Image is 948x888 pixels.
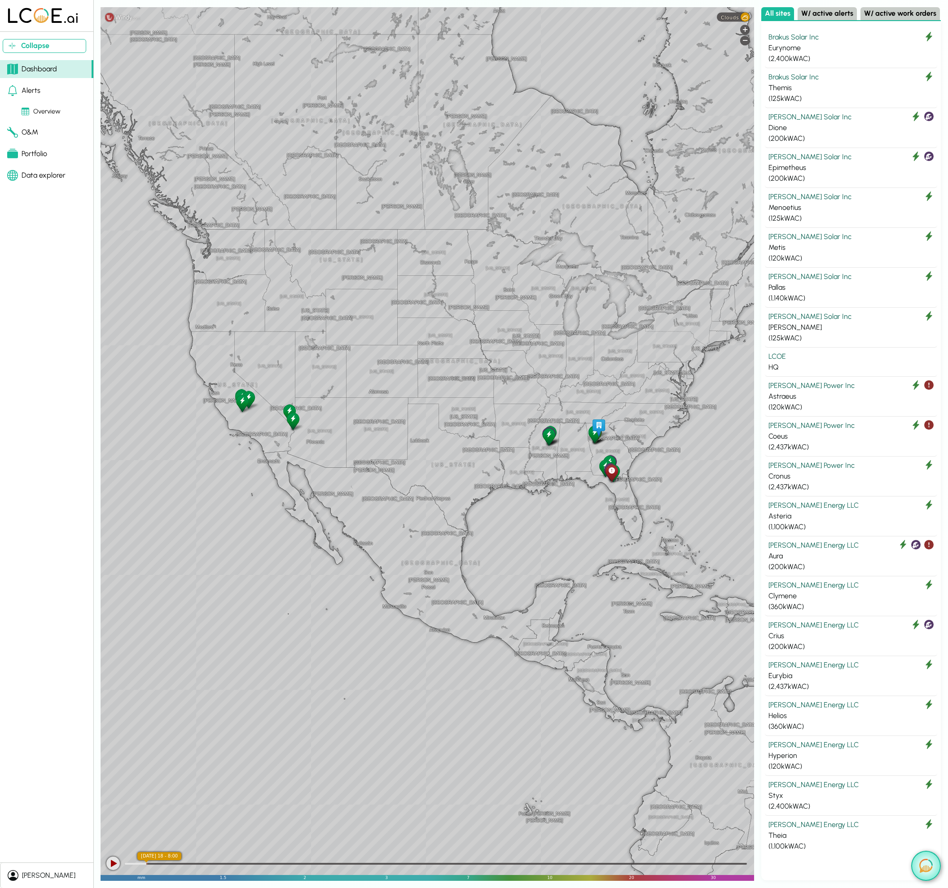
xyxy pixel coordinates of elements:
[768,551,934,562] div: Aura
[7,148,47,159] div: Portfolio
[765,776,937,816] button: [PERSON_NAME] Energy LLC Styx (2,400kWAC)
[768,670,934,681] div: Eurybia
[587,424,602,444] div: Asteria
[768,641,934,652] div: ( 200 kWAC)
[768,122,934,133] div: Dione
[768,351,934,362] div: LCOE
[137,852,181,860] div: [DATE] 18 - 8:00
[768,162,934,173] div: Epimetheus
[860,7,940,20] button: W/ active work orders
[768,790,934,801] div: Styx
[768,173,934,184] div: ( 200 kWAC)
[765,457,937,496] button: [PERSON_NAME] Power Inc Cronus (2,437kWAC)
[241,389,256,409] div: Metis
[7,170,66,181] div: Data explorer
[768,431,934,442] div: Coeus
[768,721,934,732] div: ( 360 kWAC)
[768,540,934,551] div: [PERSON_NAME] Energy LLC
[768,591,934,601] div: Clymene
[761,7,794,20] button: All sites
[768,311,934,322] div: [PERSON_NAME] Solar Inc
[768,471,934,482] div: Cronus
[768,83,934,93] div: Themis
[768,152,934,162] div: [PERSON_NAME] Solar Inc
[233,387,249,408] div: Eurybia
[768,830,934,841] div: Theia
[740,25,750,34] div: Zoom in
[761,7,941,21] div: Select site list category
[765,536,937,576] button: [PERSON_NAME] Energy LLC Aura (200kWAC)
[768,192,934,202] div: [PERSON_NAME] Solar Inc
[768,442,934,453] div: ( 2,437 kWAC)
[768,72,934,83] div: Brakus Solar Inc
[542,424,558,444] div: Hyperion
[768,253,934,264] div: ( 120 kWAC)
[3,39,86,53] button: Collapse
[540,426,556,446] div: Dione
[281,403,297,423] div: Menoetius
[768,93,934,104] div: ( 125 kWAC)
[740,36,750,45] div: Zoom out
[591,418,606,438] div: HQ
[768,133,934,144] div: ( 200 kWAC)
[768,322,934,333] div: [PERSON_NAME]
[765,108,937,148] button: [PERSON_NAME] Solar Inc Dione (200kWAC)
[768,333,934,344] div: ( 125 kWAC)
[765,576,937,616] button: [PERSON_NAME] Energy LLC Clymene (360kWAC)
[768,32,934,43] div: Brakus Solar Inc
[768,202,934,213] div: Menoetius
[22,870,75,881] div: [PERSON_NAME]
[768,750,934,761] div: Hyperion
[768,681,934,692] div: ( 2,437 kWAC)
[768,761,934,772] div: ( 120 kWAC)
[768,460,934,471] div: [PERSON_NAME] Power Inc
[768,779,934,790] div: [PERSON_NAME] Energy LLC
[587,424,602,444] div: Theia
[765,736,937,776] button: [PERSON_NAME] Energy LLC Hyperion (120kWAC)
[768,601,934,612] div: ( 360 kWAC)
[541,426,557,446] div: Epimetheus
[768,562,934,572] div: ( 200 kWAC)
[768,53,934,64] div: ( 2,400 kWAC)
[768,231,934,242] div: [PERSON_NAME] Solar Inc
[604,463,619,483] div: Astraeus
[768,391,934,402] div: Astraeus
[22,107,61,117] div: Overview
[768,511,934,522] div: Asteria
[602,453,618,474] div: Aura
[768,402,934,413] div: ( 120 kWAC)
[768,420,934,431] div: [PERSON_NAME] Power Inc
[597,458,613,478] div: Cronus
[234,393,250,413] div: Helios
[137,852,181,860] div: local time
[768,482,934,492] div: ( 2,437 kWAC)
[765,696,937,736] button: [PERSON_NAME] Energy LLC Helios (360kWAC)
[768,620,934,631] div: [PERSON_NAME] Energy LLC
[7,85,40,96] div: Alerts
[601,454,617,474] div: Styx
[765,228,937,268] button: [PERSON_NAME] Solar Inc Metis (120kWAC)
[768,293,934,304] div: ( 1,140 kWAC)
[765,348,937,377] button: LCOE HQ
[721,14,739,20] span: Clouds
[768,213,934,224] div: ( 125 kWAC)
[765,656,937,696] button: [PERSON_NAME] Energy LLC Eurybia (2,437kWAC)
[765,417,937,457] button: [PERSON_NAME] Power Inc Coeus (2,437kWAC)
[765,28,937,68] button: Brakus Solar Inc Eurynome (2,400kWAC)
[768,43,934,53] div: Eurynome
[765,377,937,417] button: [PERSON_NAME] Power Inc Astraeus (120kWAC)
[768,522,934,532] div: ( 1,100 kWAC)
[768,282,934,293] div: Pallas
[765,308,937,348] button: [PERSON_NAME] Solar Inc [PERSON_NAME] (125kWAC)
[768,700,934,710] div: [PERSON_NAME] Energy LLC
[768,710,934,721] div: Helios
[919,859,933,873] img: open chat
[768,362,934,373] div: HQ
[768,580,934,591] div: [PERSON_NAME] Energy LLC
[768,242,934,253] div: Metis
[798,7,857,20] button: W/ active alerts
[7,64,57,74] div: Dashboard
[285,411,301,431] div: Eurynome
[765,68,937,108] button: Brakus Solar Inc Themis (125kWAC)
[768,112,934,122] div: [PERSON_NAME] Solar Inc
